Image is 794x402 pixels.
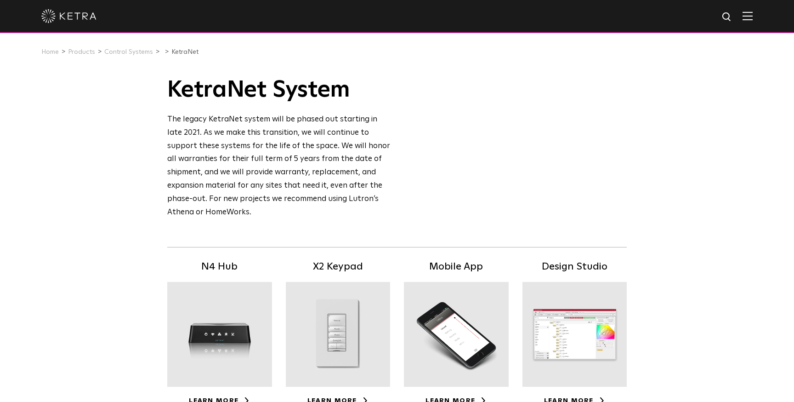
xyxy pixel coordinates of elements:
[167,259,272,275] h5: N4 Hub
[167,76,391,104] h1: KetraNet System
[68,49,95,55] a: Products
[104,49,153,55] a: Control Systems
[286,259,391,275] h5: X2 Keypad
[404,259,509,275] h5: Mobile App
[743,11,753,20] img: Hamburger%20Nav.svg
[41,49,59,55] a: Home
[41,9,96,23] img: ketra-logo-2019-white
[167,113,391,219] div: The legacy KetraNet system will be phased out starting in late 2021. As we make this transition, ...
[721,11,733,23] img: search icon
[522,259,627,275] h5: Design Studio
[171,49,198,55] a: KetraNet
